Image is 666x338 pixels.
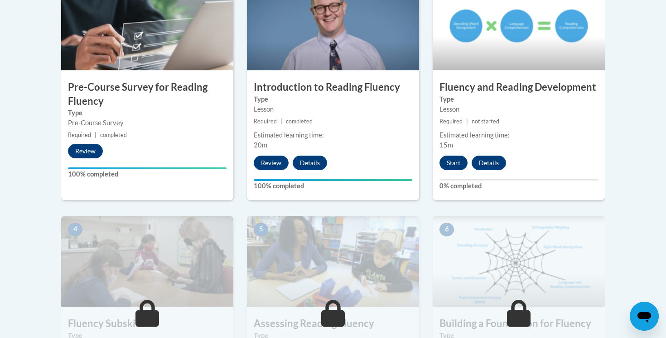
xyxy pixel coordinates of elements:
div: Pre-Course Survey [68,118,227,128]
span: Required [254,118,277,125]
span: 6 [439,223,454,236]
span: Required [439,118,463,125]
div: Estimated learning time: [439,130,598,140]
h3: Assessing Reading Fluency [247,317,419,331]
span: 20m [254,141,267,149]
h3: Fluency and Reading Development [433,80,605,94]
h3: Fluency Subskills [61,317,233,331]
div: Lesson [439,104,598,114]
span: 15m [439,141,453,149]
div: Your progress [254,179,412,181]
span: | [95,132,97,138]
h3: Introduction to Reading Fluency [247,80,419,94]
span: Required [68,132,91,138]
span: | [280,118,282,125]
iframe: Button to launch messaging window [630,302,659,331]
span: | [466,118,468,125]
div: Your progress [68,167,227,169]
button: Details [472,156,506,170]
span: not started [472,118,499,125]
label: Type [254,94,412,104]
span: completed [100,132,127,138]
div: Lesson [254,104,412,114]
button: Review [254,156,289,170]
span: completed [286,118,313,125]
span: 4 [68,223,82,236]
label: Type [439,94,598,104]
label: 0% completed [439,181,598,191]
button: Review [68,144,103,158]
span: 5 [254,223,268,236]
h3: Building a Foundation for Fluency [433,317,605,331]
div: Estimated learning time: [254,130,412,140]
button: Details [293,156,327,170]
button: Start [439,156,468,170]
label: Type [68,108,227,118]
label: 100% completed [254,181,412,191]
img: Course Image [247,216,419,307]
img: Course Image [61,216,233,307]
h3: Pre-Course Survey for Reading Fluency [61,80,233,108]
label: 100% completed [68,169,227,179]
img: Course Image [433,216,605,307]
